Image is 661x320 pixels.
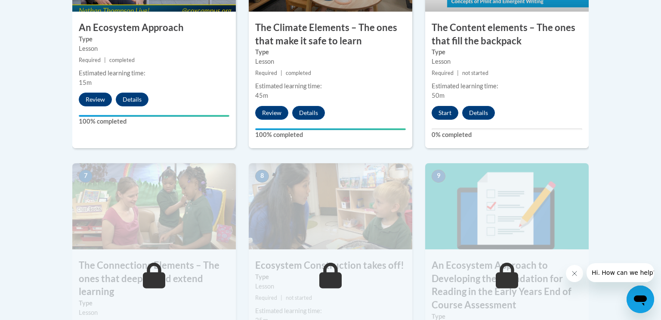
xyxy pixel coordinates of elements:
[255,92,268,99] span: 45m
[432,106,458,120] button: Start
[281,295,282,301] span: |
[627,286,654,313] iframe: Button to launch messaging window
[255,81,406,91] div: Estimated learning time:
[432,92,445,99] span: 50m
[79,34,229,44] label: Type
[255,130,406,140] label: 100% completed
[79,115,229,117] div: Your progress
[432,47,582,57] label: Type
[72,21,236,34] h3: An Ecosystem Approach
[249,163,412,249] img: Course Image
[286,295,312,301] span: not started
[462,106,495,120] button: Details
[255,57,406,66] div: Lesson
[79,44,229,53] div: Lesson
[109,57,135,63] span: completed
[79,298,229,308] label: Type
[425,259,589,312] h3: An Ecosystem Approach to Developing the Foundation for Reading in the Early Years End of Course A...
[79,170,93,183] span: 7
[5,6,70,13] span: Hi. How can we help?
[432,170,445,183] span: 9
[72,259,236,298] h3: The Connections Elements – The ones that deepen and extend learning
[281,70,282,76] span: |
[425,21,589,48] h3: The Content elements – The ones that fill the backpack
[255,282,406,291] div: Lesson
[255,170,269,183] span: 8
[587,263,654,282] iframe: Message from company
[425,163,589,249] img: Course Image
[286,70,311,76] span: completed
[104,57,106,63] span: |
[79,308,229,317] div: Lesson
[255,128,406,130] div: Your progress
[566,265,583,282] iframe: Close message
[462,70,488,76] span: not started
[249,259,412,272] h3: Ecosystem Construction takes off!
[432,70,454,76] span: Required
[292,106,325,120] button: Details
[79,79,92,86] span: 15m
[255,106,288,120] button: Review
[255,272,406,282] label: Type
[79,93,112,106] button: Review
[255,306,406,316] div: Estimated learning time:
[432,57,582,66] div: Lesson
[255,70,277,76] span: Required
[432,81,582,91] div: Estimated learning time:
[432,130,582,140] label: 0% completed
[255,47,406,57] label: Type
[79,117,229,126] label: 100% completed
[79,68,229,78] div: Estimated learning time:
[249,21,412,48] h3: The Climate Elements – The ones that make it safe to learn
[457,70,459,76] span: |
[255,295,277,301] span: Required
[116,93,148,106] button: Details
[72,163,236,249] img: Course Image
[79,57,101,63] span: Required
